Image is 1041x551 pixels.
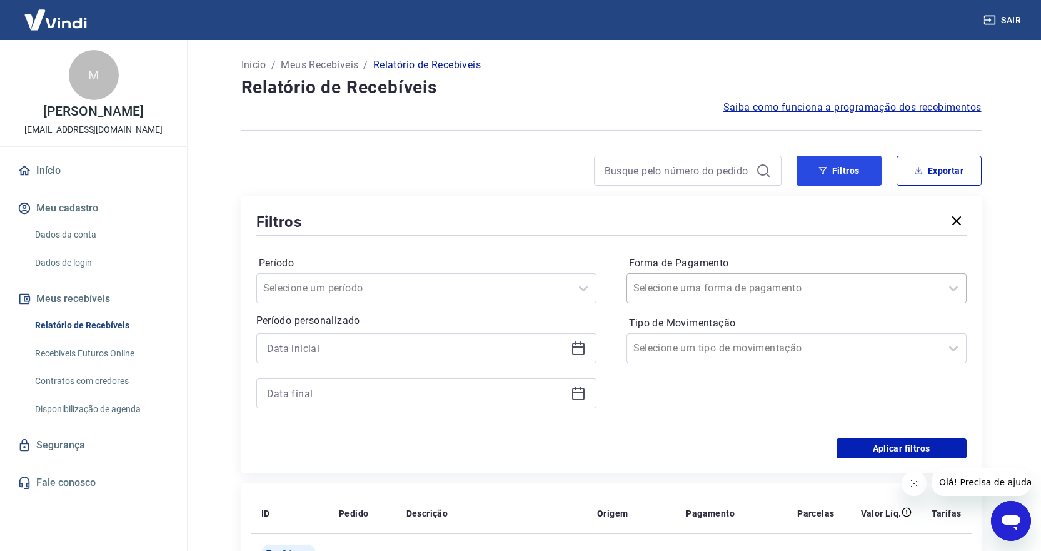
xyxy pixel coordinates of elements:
input: Data final [267,384,566,403]
p: Pedido [339,507,368,520]
p: / [271,58,276,73]
a: Contratos com credores [30,368,172,394]
p: Relatório de Recebíveis [373,58,481,73]
iframe: Mensagem da empresa [932,468,1031,496]
p: Descrição [406,507,448,520]
a: Meus Recebíveis [281,58,358,73]
span: Olá! Precisa de ajuda? [8,9,105,19]
p: [PERSON_NAME] [43,105,143,118]
button: Sair [981,9,1026,32]
a: Segurança [15,432,172,459]
a: Saiba como funciona a programação dos recebimentos [723,100,982,115]
iframe: Fechar mensagem [902,471,927,496]
a: Relatório de Recebíveis [30,313,172,338]
p: Origem [597,507,628,520]
input: Busque pelo número do pedido [605,161,751,180]
a: Início [241,58,266,73]
p: Parcelas [797,507,834,520]
iframe: Botão para abrir a janela de mensagens [991,501,1031,541]
button: Exportar [897,156,982,186]
a: Dados da conta [30,222,172,248]
p: [EMAIL_ADDRESS][DOMAIN_NAME] [24,123,163,136]
a: Disponibilização de agenda [30,397,172,422]
h4: Relatório de Recebíveis [241,75,982,100]
button: Aplicar filtros [837,438,967,458]
p: Pagamento [686,507,735,520]
label: Forma de Pagamento [629,256,964,271]
button: Filtros [797,156,882,186]
h5: Filtros [256,212,303,232]
button: Meu cadastro [15,195,172,222]
p: Período personalizado [256,313,596,328]
a: Recebíveis Futuros Online [30,341,172,366]
img: Vindi [15,1,96,39]
p: Valor Líq. [861,507,902,520]
input: Data inicial [267,339,566,358]
div: M [69,50,119,100]
label: Período [259,256,594,271]
label: Tipo de Movimentação [629,316,964,331]
p: Tarifas [932,507,962,520]
p: ID [261,507,270,520]
a: Início [15,157,172,185]
p: / [363,58,368,73]
button: Meus recebíveis [15,285,172,313]
a: Dados de login [30,250,172,276]
a: Fale conosco [15,469,172,497]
